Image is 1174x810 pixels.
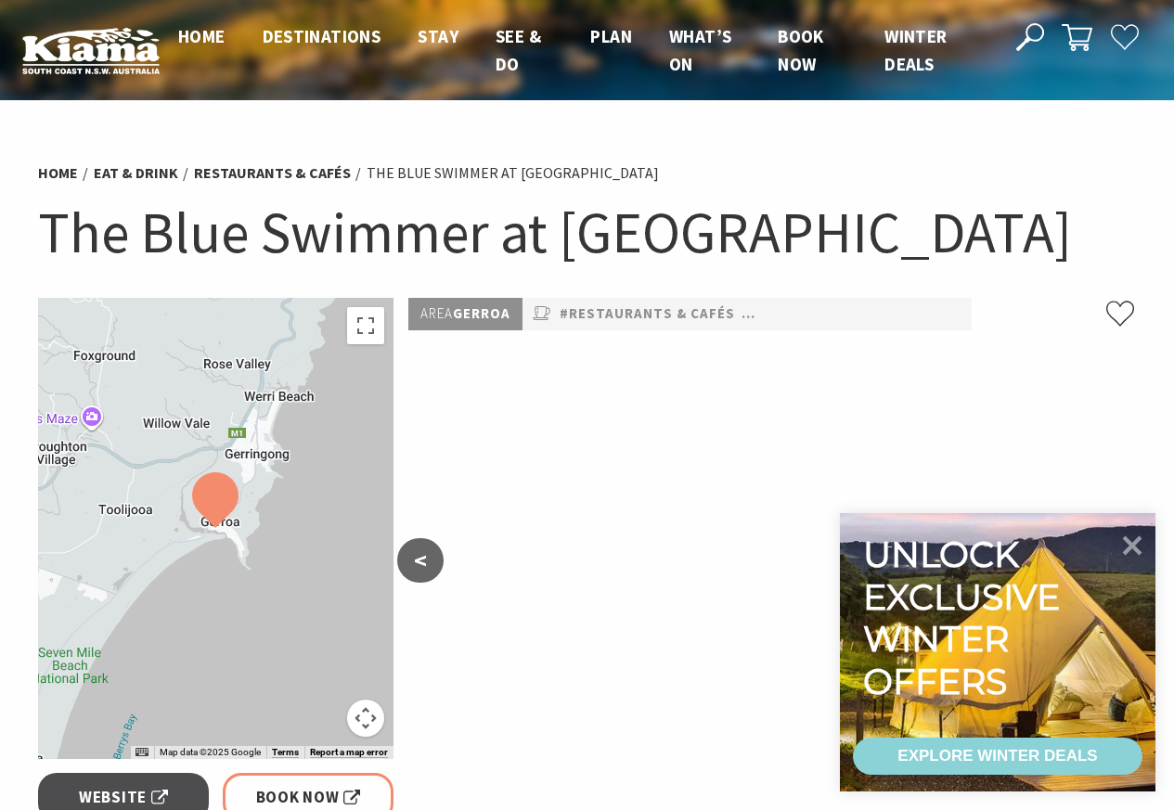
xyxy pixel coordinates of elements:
[22,27,160,74] img: Kiama Logo
[669,25,731,75] span: What’s On
[897,738,1097,775] div: EXPLORE WINTER DEALS
[43,735,104,759] a: Open this area in Google Maps (opens a new window)
[38,195,1137,270] h1: The Blue Swimmer at [GEOGRAPHIC_DATA]
[884,25,947,75] span: Winter Deals
[853,738,1142,775] a: EXPLORE WINTER DEALS
[347,700,384,737] button: Map camera controls
[367,161,659,186] li: The Blue Swimmer at [GEOGRAPHIC_DATA]
[272,747,299,758] a: Terms (opens in new tab)
[560,302,735,326] a: #Restaurants & Cafés
[496,25,541,75] span: See & Do
[408,298,522,330] p: Gerroa
[347,307,384,344] button: Toggle fullscreen view
[178,25,226,47] span: Home
[742,302,1025,326] a: #Farmers' Markets & Local Produce
[256,785,361,810] span: Book Now
[43,735,104,759] img: Google
[135,746,148,759] button: Keyboard shortcuts
[420,304,453,322] span: Area
[590,25,632,47] span: Plan
[94,163,178,183] a: Eat & Drink
[160,747,261,757] span: Map data ©2025 Google
[194,163,351,183] a: Restaurants & Cafés
[310,747,388,758] a: Report a map error
[263,25,381,47] span: Destinations
[38,163,78,183] a: Home
[778,25,824,75] span: Book now
[418,25,458,47] span: Stay
[863,534,1068,702] div: Unlock exclusive winter offers
[160,22,995,79] nav: Main Menu
[79,785,168,810] span: Website
[397,538,444,583] button: <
